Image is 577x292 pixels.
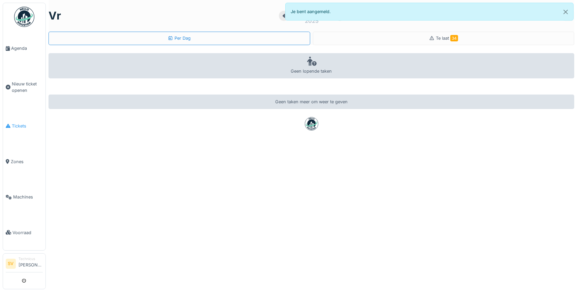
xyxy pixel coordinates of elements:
[450,35,458,41] span: 34
[168,35,191,41] div: Per Dag
[305,17,319,25] div: 2025
[12,229,43,236] span: Voorraad
[3,66,45,108] a: Nieuw ticket openen
[3,108,45,144] a: Tickets
[49,53,574,78] div: Geen lopende taken
[11,45,43,51] span: Agenda
[49,9,61,22] h1: vr
[12,123,43,129] span: Tickets
[3,215,45,251] a: Voorraad
[3,179,45,215] a: Machines
[285,3,574,21] div: Je bent aangemeld.
[19,256,43,261] div: Technicus
[6,256,43,272] a: SV Technicus[PERSON_NAME]
[13,194,43,200] span: Machines
[6,259,16,269] li: SV
[3,31,45,66] a: Agenda
[14,7,34,27] img: Badge_color-CXgf-gQk.svg
[305,117,318,131] img: badge-BVDL4wpA.svg
[558,3,573,21] button: Close
[3,144,45,179] a: Zones
[436,36,458,41] span: Te laat
[19,256,43,271] li: [PERSON_NAME]
[11,158,43,165] span: Zones
[49,95,574,109] div: Geen taken meer om weer te geven
[12,81,43,94] span: Nieuw ticket openen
